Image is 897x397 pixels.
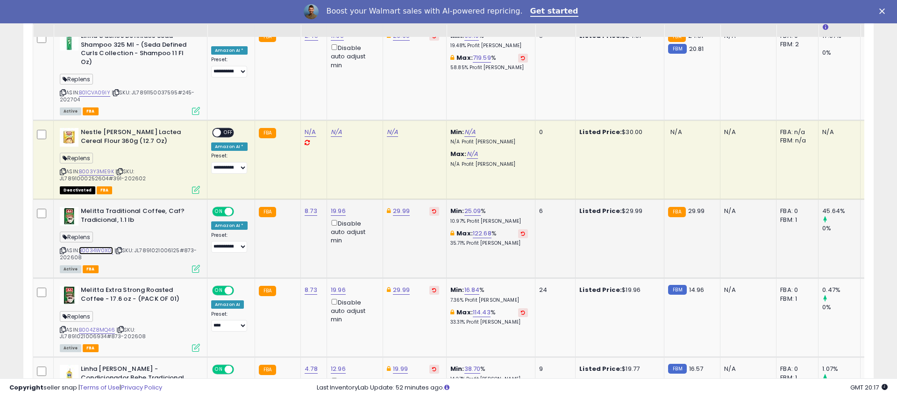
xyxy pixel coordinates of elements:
[305,285,317,295] a: 8.73
[450,365,528,382] div: %
[539,207,568,215] div: 6
[579,206,622,215] b: Listed Price:
[450,139,528,145] p: N/A Profit [PERSON_NAME]
[822,365,860,373] div: 1.07%
[211,153,248,174] div: Preset:
[60,186,95,194] span: All listings that are unavailable for purchase on Amazon for any reason other than out-of-stock
[450,364,464,373] b: Min:
[211,300,244,309] div: Amazon AI
[456,229,473,238] b: Max:
[780,286,811,294] div: FBA: 0
[473,53,491,63] a: 719.59
[393,206,410,216] a: 29.99
[530,7,578,17] a: Get started
[464,364,481,374] a: 38.70
[60,89,195,103] span: | SKU: JL7891150037595#245-202704
[331,285,346,295] a: 19.96
[60,153,93,163] span: Replens
[60,128,200,193] div: ASIN:
[80,383,120,392] a: Terms of Use
[579,207,657,215] div: $29.99
[780,365,811,373] div: FBA: 0
[539,128,568,136] div: 0
[780,216,811,224] div: FBM: 1
[60,326,146,340] span: | SKU: JL7891021006934#873-202608
[83,265,99,273] span: FBA
[81,128,194,148] b: Nestle [PERSON_NAME] Lactea Cereal Flour 360g (12.7 Oz)
[81,286,194,305] b: Melitta Extra Strong Roasted Coffee - 17.6 oz - (PACK OF 01)
[60,247,197,261] span: | SKU: JL7891021006125#873-202608
[83,107,99,115] span: FBA
[60,286,78,305] img: 519F7r0mduL._SL40_.jpg
[579,128,657,136] div: $30.00
[211,142,248,151] div: Amazon AI *
[450,308,528,326] div: %
[450,64,528,71] p: 58.85% Profit [PERSON_NAME]
[211,221,248,230] div: Amazon AI *
[724,128,769,136] div: N/A
[60,207,200,272] div: ASIN:
[81,207,194,227] b: Melitta Traditional Coffee, Caf? Tradicional, 1.1 lb
[822,303,860,312] div: 0%
[670,128,682,136] span: N/A
[456,308,473,317] b: Max:
[689,364,704,373] span: 16.57
[305,206,317,216] a: 8.73
[822,128,853,136] div: N/A
[579,364,622,373] b: Listed Price:
[60,74,93,85] span: Replens
[850,383,888,392] span: 2025-08-15 20:17 GMT
[879,8,889,14] div: Close
[60,128,78,147] img: 41Z0QnOqmxL._SL40_.jpg
[213,208,225,216] span: ON
[668,364,686,374] small: FBM
[305,128,316,137] a: N/A
[780,40,811,49] div: FBM: 2
[9,383,162,392] div: seller snap | |
[60,311,93,322] span: Replens
[450,54,528,71] div: %
[473,308,491,317] a: 114.43
[259,32,276,42] small: FBA
[304,4,319,19] img: Profile image for Adrian
[579,365,657,373] div: $19.77
[331,128,342,137] a: N/A
[305,364,318,374] a: 4.78
[211,311,248,332] div: Preset:
[211,46,248,55] div: Amazon AI *
[259,365,276,375] small: FBA
[60,207,78,226] img: 41JBcNbKKqL._SL40_.jpg
[211,57,248,78] div: Preset:
[393,285,410,295] a: 29.99
[331,364,346,374] a: 12.96
[233,287,248,295] span: OFF
[724,207,769,215] div: N/A
[464,285,480,295] a: 16.84
[450,32,528,49] div: %
[213,366,225,374] span: ON
[464,206,481,216] a: 25.09
[60,265,81,273] span: All listings currently available for purchase on Amazon
[211,232,248,253] div: Preset:
[79,168,114,176] a: B003Y3ME9K
[668,44,686,54] small: FBM
[221,129,236,137] span: OFF
[450,319,528,326] p: 33.31% Profit [PERSON_NAME]
[450,206,464,215] b: Min:
[668,32,685,42] small: FBA
[259,286,276,296] small: FBA
[579,286,657,294] div: $19.96
[331,218,376,245] div: Disable auto adjust min
[387,128,398,137] a: N/A
[97,186,113,194] span: FBA
[450,149,467,158] b: Max:
[60,168,146,182] span: | SKU: JL7891000252604#391-202602
[60,32,200,114] div: ASIN:
[450,240,528,247] p: 35.71% Profit [PERSON_NAME]
[121,383,162,392] a: Privacy Policy
[467,149,478,159] a: N/A
[668,285,686,295] small: FBM
[689,44,704,53] span: 20.81
[780,207,811,215] div: FBA: 0
[60,286,200,351] div: ASIN:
